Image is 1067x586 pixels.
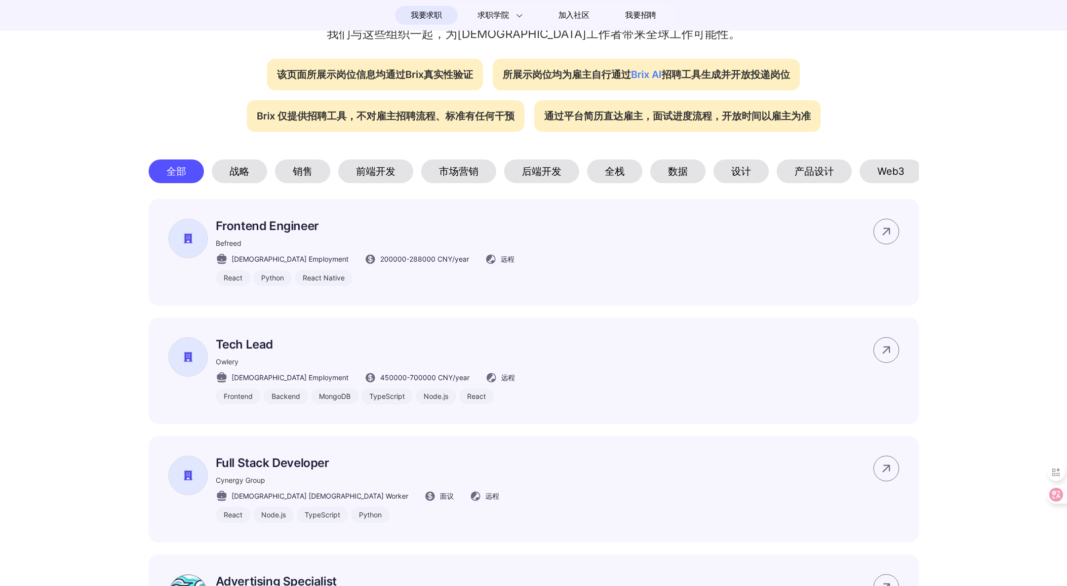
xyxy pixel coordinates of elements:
[267,59,483,90] div: 该页面所展示岗位信息均通过Brix真实性验证
[351,507,390,523] div: Python
[275,159,330,183] div: 销售
[504,159,579,183] div: 后端开发
[253,270,292,286] div: Python
[232,254,349,264] span: [DEMOGRAPHIC_DATA] Employment
[232,491,408,501] span: [DEMOGRAPHIC_DATA] [DEMOGRAPHIC_DATA] Worker
[558,7,590,23] span: 加入社区
[631,69,662,80] span: Brix AI
[311,389,358,404] div: MongoDB
[264,389,308,404] div: Backend
[216,507,250,523] div: React
[216,337,515,352] p: Tech Lead
[232,372,349,383] span: [DEMOGRAPHIC_DATA] Employment
[411,7,442,23] span: 我要求职
[501,372,515,383] span: 远程
[216,219,514,233] p: Frontend Engineer
[216,270,250,286] div: React
[297,507,348,523] div: TypeScript
[247,100,524,132] div: Brix 仅提供招聘工具，不对雇主招聘流程、标准有任何干预
[493,59,800,90] div: 所展示岗位均为雇主自行通过 招聘工具生成并开放投递岗位
[534,100,821,132] div: 通过平台简历直达雇主，面试进度流程，开放时间以雇主为准
[713,159,769,183] div: 设计
[212,159,267,183] div: 战略
[149,159,204,183] div: 全部
[216,456,499,470] p: Full Stack Developer
[216,357,238,366] span: Owlery
[216,389,261,404] div: Frontend
[216,476,265,484] span: Cynergy Group
[477,9,509,21] span: 求职学院
[501,254,514,264] span: 远程
[440,491,454,501] span: 面议
[380,372,470,383] span: 450000 - 700000 CNY /year
[650,159,706,183] div: 数据
[421,159,496,183] div: 市场营销
[338,159,413,183] div: 前端开发
[380,254,469,264] span: 200000 - 288000 CNY /year
[295,270,353,286] div: React Native
[485,491,499,501] span: 远程
[625,9,656,21] span: 我要招聘
[361,389,413,404] div: TypeScript
[860,159,922,183] div: Web3
[416,389,456,404] div: Node.js
[777,159,852,183] div: 产品设计
[587,159,642,183] div: 全栈
[253,507,294,523] div: Node.js
[459,389,494,404] div: React
[216,239,241,247] span: Befreed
